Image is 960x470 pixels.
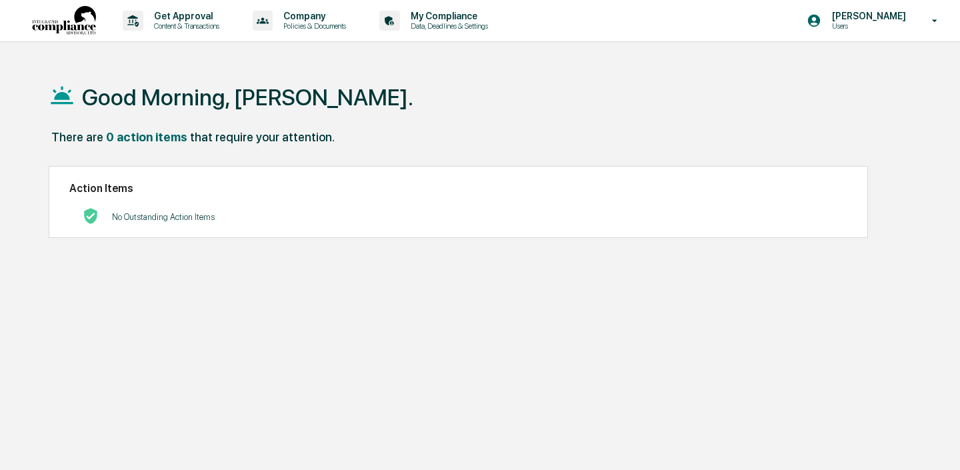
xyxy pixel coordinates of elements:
[273,11,353,21] p: Company
[273,21,353,31] p: Policies & Documents
[51,130,103,144] div: There are
[83,208,99,224] img: No Actions logo
[143,21,226,31] p: Content & Transactions
[69,182,847,195] h2: Action Items
[400,21,495,31] p: Data, Deadlines & Settings
[143,11,226,21] p: Get Approval
[821,11,913,21] p: [PERSON_NAME]
[82,84,413,111] h1: Good Morning, [PERSON_NAME].
[190,130,335,144] div: that require your attention.
[821,21,913,31] p: Users
[32,6,96,36] img: logo
[106,130,187,144] div: 0 action items
[112,212,215,222] p: No Outstanding Action Items
[400,11,495,21] p: My Compliance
